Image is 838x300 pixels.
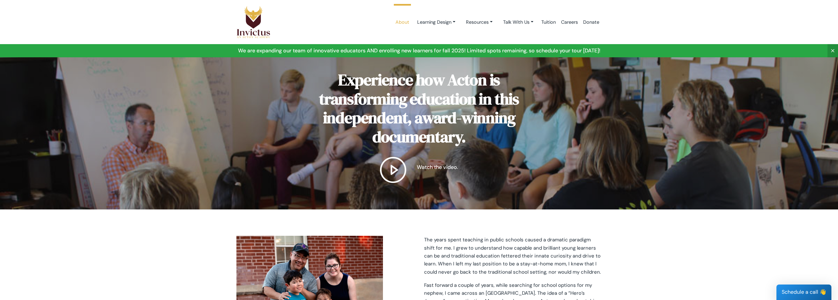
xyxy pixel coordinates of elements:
a: Resources [461,16,498,28]
img: play button [380,157,406,183]
img: Logo [236,6,271,39]
h2: Experience how Acton is transforming education in this independent, award-winning documentary. [299,70,539,146]
a: Watch the video. [299,157,539,183]
p: The years spent teaching in public schools caused a dramatic paradigm shift for me. I grew to und... [424,236,602,276]
a: Learning Design [412,16,461,28]
a: About [393,8,412,36]
a: Careers [558,8,581,36]
div: Schedule a call 👋 [776,285,831,300]
a: Talk With Us [498,16,539,28]
a: Tuition [539,8,558,36]
p: Watch the video. [417,164,458,171]
a: Donate [581,8,602,36]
